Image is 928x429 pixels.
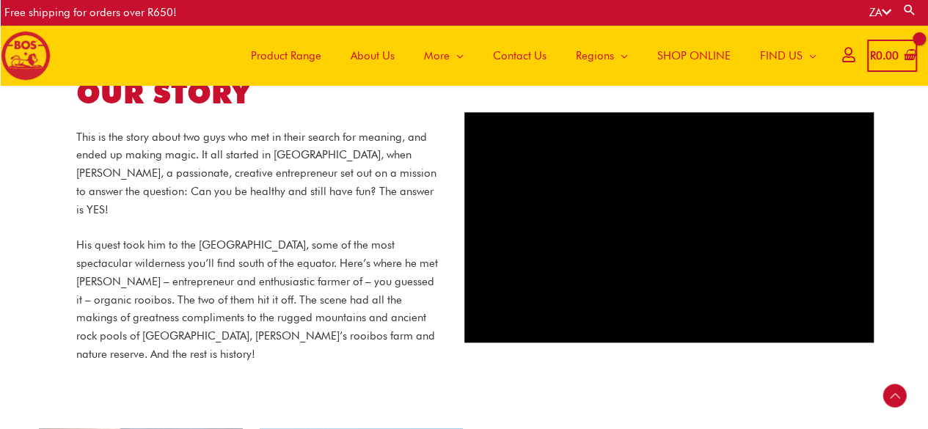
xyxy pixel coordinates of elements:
img: BOS logo finals-200px [1,31,51,81]
p: This is the story about two guys who met in their search for meaning, and ended up making magic. ... [76,128,442,219]
span: R [870,49,876,62]
span: About Us [351,34,395,78]
span: Contact Us [493,34,547,78]
a: Product Range [236,25,336,86]
p: His quest took him to the [GEOGRAPHIC_DATA], some of the most spectacular wilderness you’ll find ... [76,236,442,363]
span: Product Range [251,34,321,78]
iframe: Discover the Magic of Rooibos [464,112,874,342]
a: More [409,25,478,86]
a: ZA [869,6,891,19]
a: SHOP ONLINE [643,25,745,86]
a: Contact Us [478,25,561,86]
a: Regions [561,25,643,86]
a: About Us [336,25,409,86]
span: SHOP ONLINE [657,34,731,78]
span: FIND US [760,34,803,78]
a: View Shopping Cart, empty [867,40,917,73]
bdi: 0.00 [870,49,899,62]
span: More [424,34,450,78]
nav: Site Navigation [225,25,831,86]
span: Regions [576,34,614,78]
h1: OUR STORY [76,73,442,114]
a: Search button [902,3,917,17]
